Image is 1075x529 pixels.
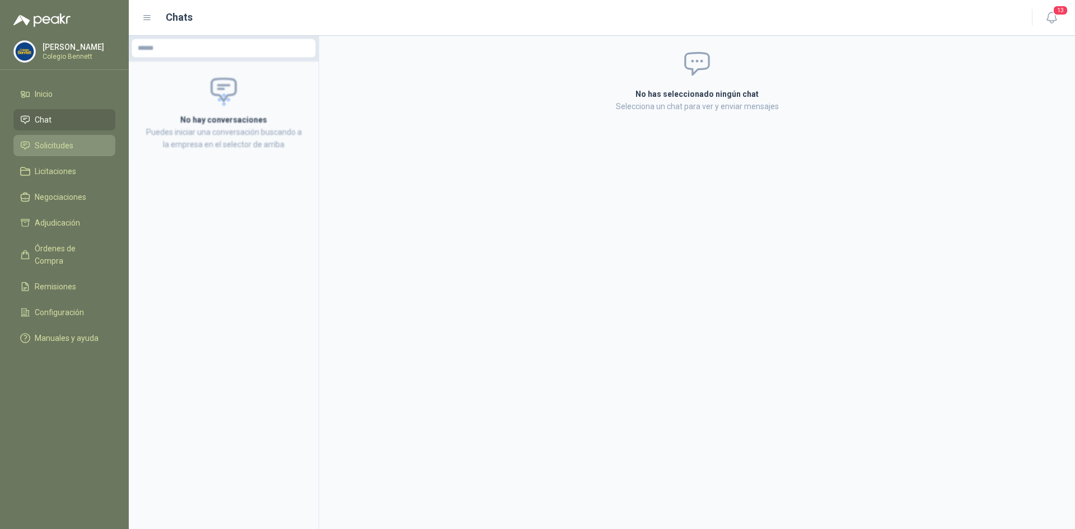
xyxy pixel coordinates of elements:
span: Manuales y ayuda [35,332,99,344]
span: 13 [1053,5,1068,16]
span: Remisiones [35,280,76,293]
a: Negociaciones [13,186,115,208]
a: Chat [13,109,115,130]
p: Colegio Bennett [43,53,113,60]
img: Logo peakr [13,13,71,27]
span: Adjudicación [35,217,80,229]
a: Licitaciones [13,161,115,182]
h2: No has seleccionado ningún chat [502,88,892,100]
p: [PERSON_NAME] [43,43,113,51]
a: Adjudicación [13,212,115,233]
span: Configuración [35,306,84,319]
span: Inicio [35,88,53,100]
h1: Chats [166,10,193,25]
p: Selecciona un chat para ver y enviar mensajes [502,100,892,113]
a: Órdenes de Compra [13,238,115,271]
span: Chat [35,114,52,126]
button: 13 [1041,8,1062,28]
span: Solicitudes [35,139,73,152]
span: Órdenes de Compra [35,242,105,267]
a: Inicio [13,83,115,105]
a: Solicitudes [13,135,115,156]
a: Remisiones [13,276,115,297]
a: Configuración [13,302,115,323]
span: Licitaciones [35,165,76,177]
img: Company Logo [14,41,35,62]
a: Manuales y ayuda [13,327,115,349]
span: Negociaciones [35,191,86,203]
